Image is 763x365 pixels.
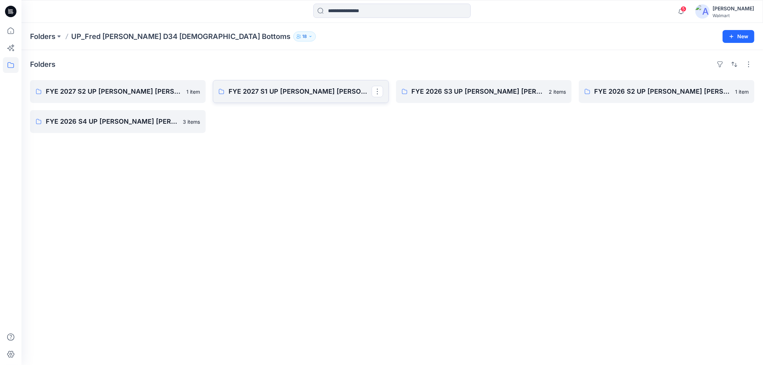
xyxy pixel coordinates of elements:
a: Folders [30,31,55,41]
p: FYE 2027 S1 UP [PERSON_NAME] [PERSON_NAME] [229,87,371,97]
div: Walmart [713,13,754,18]
p: 2 items [549,88,566,95]
p: FYE 2026 S4 UP [PERSON_NAME] [PERSON_NAME] [46,117,178,127]
h4: Folders [30,60,55,69]
a: FYE 2027 S2 UP [PERSON_NAME] [PERSON_NAME]1 item [30,80,206,103]
a: FYE 2026 S4 UP [PERSON_NAME] [PERSON_NAME]3 items [30,110,206,133]
p: 3 items [183,118,200,125]
a: FYE 2026 S2 UP [PERSON_NAME] [PERSON_NAME]1 item [579,80,754,103]
button: New [723,30,754,43]
button: 18 [293,31,316,41]
p: FYE 2026 S3 UP [PERSON_NAME] [PERSON_NAME] [412,87,544,97]
a: FYE 2027 S1 UP [PERSON_NAME] [PERSON_NAME] [213,80,388,103]
p: FYE 2026 S2 UP [PERSON_NAME] [PERSON_NAME] [595,87,731,97]
p: 1 item [735,88,749,95]
p: 1 item [186,88,200,95]
a: FYE 2026 S3 UP [PERSON_NAME] [PERSON_NAME]2 items [396,80,572,103]
p: 18 [302,33,307,40]
div: [PERSON_NAME] [713,4,754,13]
p: UP_Fred [PERSON_NAME] D34 [DEMOGRAPHIC_DATA] Bottoms [71,31,290,41]
img: avatar [695,4,710,19]
span: 5 [681,6,686,12]
p: FYE 2027 S2 UP [PERSON_NAME] [PERSON_NAME] [46,87,182,97]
